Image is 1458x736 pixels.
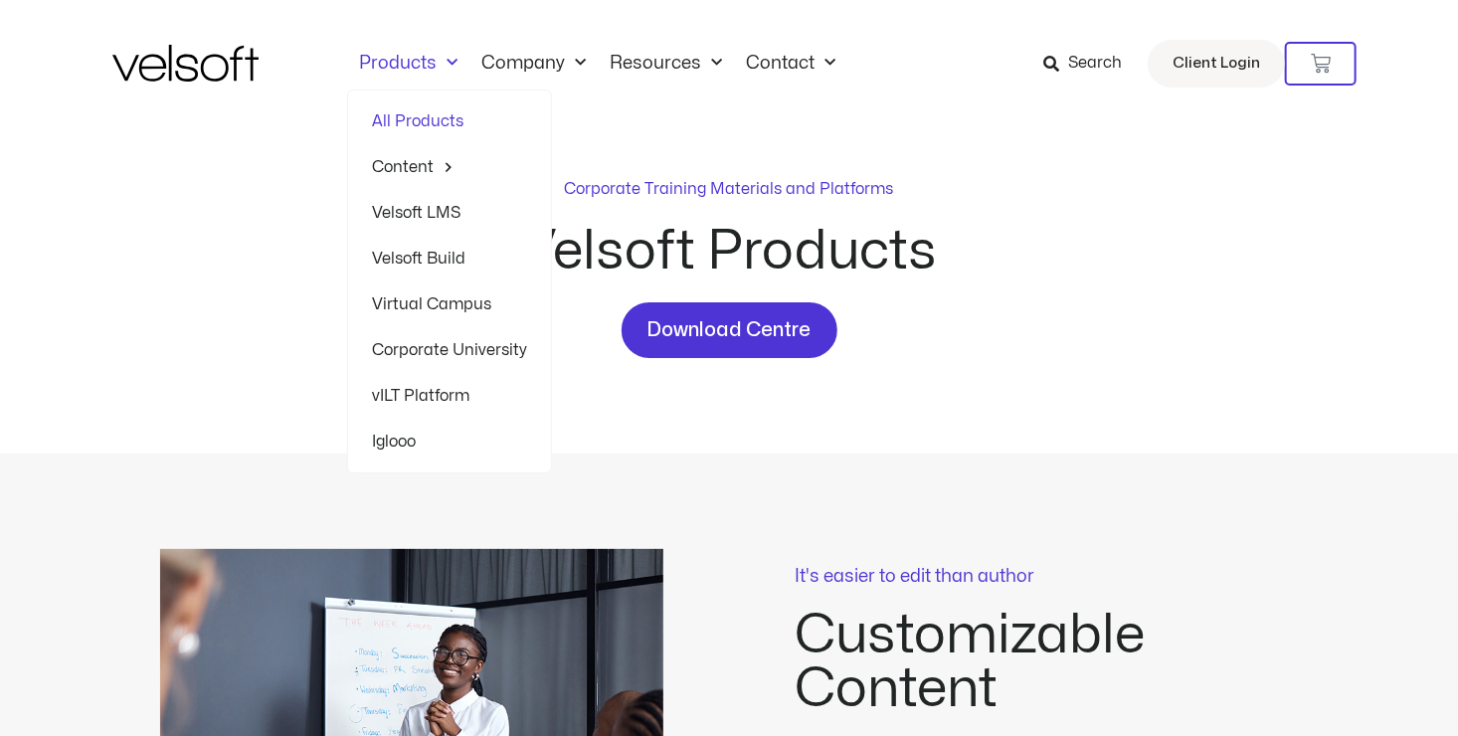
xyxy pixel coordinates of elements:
[371,225,1087,278] h2: Velsoft Products
[372,281,527,327] a: Virtual Campus
[795,609,1298,716] h2: Customizable Content
[1148,40,1285,88] a: Client Login
[1068,51,1122,77] span: Search
[565,177,894,201] p: Corporate Training Materials and Platforms
[372,98,527,144] a: All Products
[372,327,527,373] a: Corporate University
[734,53,847,75] a: ContactMenu Toggle
[795,568,1298,586] p: It's easier to edit than author
[372,144,527,190] a: ContentMenu Toggle
[598,53,734,75] a: ResourcesMenu Toggle
[1173,51,1260,77] span: Client Login
[469,53,598,75] a: CompanyMenu Toggle
[1043,47,1136,81] a: Search
[112,45,259,82] img: Velsoft Training Materials
[622,302,837,358] a: Download Centre
[347,90,552,473] ul: ProductsMenu Toggle
[372,190,527,236] a: Velsoft LMS
[372,419,527,464] a: Iglooo
[372,236,527,281] a: Velsoft Build
[647,314,812,346] span: Download Centre
[372,373,527,419] a: vILT Platform
[347,53,847,75] nav: Menu
[347,53,469,75] a: ProductsMenu Toggle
